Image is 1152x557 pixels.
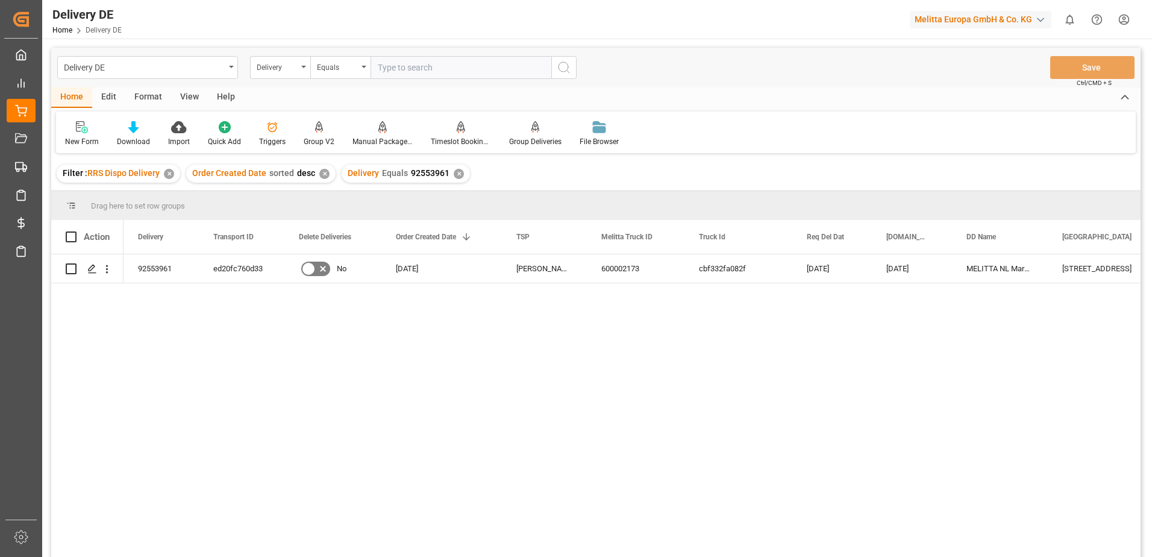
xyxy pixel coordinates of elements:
[297,168,315,178] span: desc
[337,255,346,283] span: No
[319,169,330,179] div: ✕
[886,233,927,241] span: [DOMAIN_NAME] Dat
[431,136,491,147] div: Timeslot Booking Report
[51,254,124,283] div: Press SPACE to select this row.
[601,233,653,241] span: Melitta Truck ID
[269,168,294,178] span: sorted
[509,136,562,147] div: Group Deliveries
[117,136,150,147] div: Download
[1050,56,1135,79] button: Save
[411,168,449,178] span: 92553961
[348,168,379,178] span: Delivery
[1083,6,1110,33] button: Help Center
[502,254,587,283] div: [PERSON_NAME] BENELUX
[164,169,174,179] div: ✕
[310,56,371,79] button: open menu
[699,233,725,241] span: Truck Id
[1077,78,1112,87] span: Ctrl/CMD + S
[52,26,72,34] a: Home
[259,136,286,147] div: Triggers
[299,233,351,241] span: Delete Deliveries
[257,59,298,73] div: Delivery
[317,59,358,73] div: Equals
[208,87,244,108] div: Help
[1062,233,1132,241] span: [GEOGRAPHIC_DATA]
[371,56,551,79] input: Type to search
[192,168,266,178] span: Order Created Date
[807,233,844,241] span: Req Del Dat
[208,136,241,147] div: Quick Add
[125,87,171,108] div: Format
[199,254,284,283] div: ed20fc760d33
[304,136,334,147] div: Group V2
[64,59,225,74] div: Delivery DE
[84,231,110,242] div: Action
[63,168,87,178] span: Filter :
[382,168,408,178] span: Equals
[551,56,577,79] button: search button
[966,233,996,241] span: DD Name
[396,233,456,241] span: Order Created Date
[910,11,1051,28] div: Melitta Europa GmbH & Co. KG
[171,87,208,108] div: View
[352,136,413,147] div: Manual Package TypeDetermination
[792,254,872,283] div: [DATE]
[57,56,238,79] button: open menu
[454,169,464,179] div: ✕
[87,168,160,178] span: RRS Dispo Delivery
[580,136,619,147] div: File Browser
[587,254,684,283] div: 600002173
[213,233,254,241] span: Transport ID
[52,5,122,24] div: Delivery DE
[168,136,190,147] div: Import
[138,233,163,241] span: Delivery
[516,233,530,241] span: TSP
[1056,6,1083,33] button: show 0 new notifications
[65,136,99,147] div: New Form
[91,201,185,210] span: Drag here to set row groups
[381,254,502,283] div: [DATE]
[124,254,199,283] div: 92553961
[952,254,1048,283] div: MELITTA NL Marketing
[910,8,1056,31] button: Melitta Europa GmbH & Co. KG
[872,254,952,283] div: [DATE]
[684,254,792,283] div: cbf332fa082f
[51,87,92,108] div: Home
[92,87,125,108] div: Edit
[250,56,310,79] button: open menu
